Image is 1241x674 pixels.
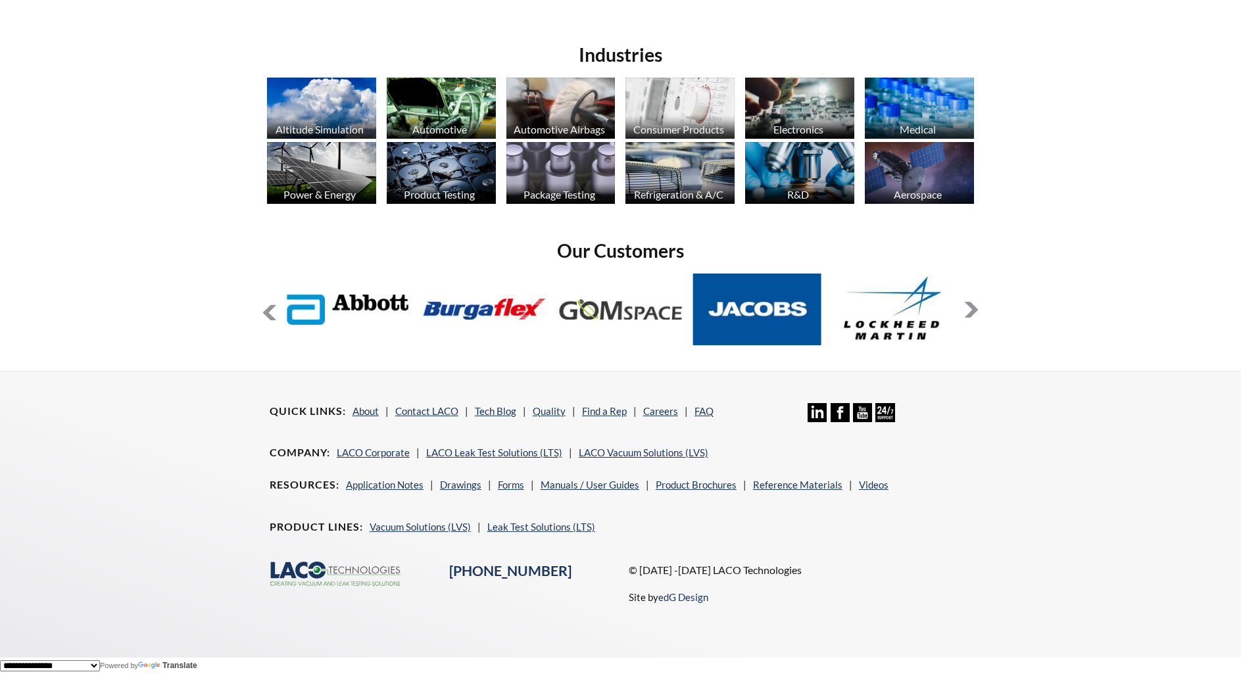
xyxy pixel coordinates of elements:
img: industry_ProductTesting_670x376.jpg [387,142,496,203]
a: R&D [745,142,854,206]
a: Vacuum Solutions (LVS) [370,521,471,533]
div: Automotive Airbags [504,123,614,135]
a: Product Testing [387,142,496,206]
a: Consumer Products [625,78,735,142]
h4: Quick Links [270,404,346,418]
img: industry_Power-2_670x376.jpg [267,142,376,203]
img: industry_Package_670x376.jpg [506,142,616,203]
h2: Industries [262,43,979,67]
a: Automotive Airbags [506,78,616,142]
a: LACO Vacuum Solutions (LVS) [579,446,708,458]
a: Translate [138,661,197,670]
a: 24/7 Support [875,412,894,424]
a: Application Notes [346,479,424,491]
a: Tech Blog [475,405,516,417]
div: Altitude Simulation [265,123,375,135]
div: Electronics [743,123,853,135]
img: industry_HVAC_670x376.jpg [625,142,735,203]
h4: Company [270,446,330,460]
a: Aerospace [865,142,974,206]
a: Manuals / User Guides [541,479,639,491]
img: Jacobs.jpg [693,274,821,345]
a: Medical [865,78,974,142]
img: industry_AltitudeSim_670x376.jpg [267,78,376,139]
img: industry_Medical_670x376.jpg [865,78,974,139]
a: Automotive [387,78,496,142]
h4: Resources [270,478,339,492]
img: Google Translate [138,662,162,670]
p: © [DATE] -[DATE] LACO Technologies [629,562,972,579]
a: Contact LACO [395,405,458,417]
a: Drawings [440,479,481,491]
img: Abbott-Labs.jpg [284,274,412,345]
a: Reference Materials [753,479,842,491]
a: Altitude Simulation [267,78,376,142]
a: edG Design [658,591,708,603]
img: GOM-Space.jpg [556,274,685,345]
a: Product Brochures [656,479,737,491]
img: industry_Electronics_670x376.jpg [745,78,854,139]
h4: Product Lines [270,520,363,534]
div: R&D [743,188,853,201]
img: industry_Automotive_670x376.jpg [387,78,496,139]
p: Site by [629,589,708,605]
div: Aerospace [863,188,973,201]
img: Artboard_1.jpg [865,142,974,203]
a: Quality [533,405,566,417]
a: Refrigeration & A/C [625,142,735,206]
img: 24/7 Support Icon [875,403,894,422]
a: Find a Rep [582,405,627,417]
div: Product Testing [385,188,495,201]
div: Package Testing [504,188,614,201]
a: FAQ [694,405,714,417]
img: industry_R_D_670x376.jpg [745,142,854,203]
a: Videos [859,479,888,491]
div: Consumer Products [623,123,733,135]
a: Package Testing [506,142,616,206]
a: LACO Corporate [337,446,410,458]
img: Burgaflex.jpg [420,274,548,345]
img: industry_Auto-Airbag_670x376.jpg [506,78,616,139]
a: Power & Energy [267,142,376,206]
a: About [353,405,379,417]
a: Forms [498,479,524,491]
div: Refrigeration & A/C [623,188,733,201]
a: [PHONE_NUMBER] [449,562,572,579]
div: Medical [863,123,973,135]
a: LACO Leak Test Solutions (LTS) [426,446,562,458]
img: industry_Consumer_670x376.jpg [625,78,735,139]
a: Leak Test Solutions (LTS) [487,521,595,533]
h2: Our Customers [262,239,979,263]
a: Careers [643,405,678,417]
div: Power & Energy [265,188,375,201]
div: Automotive [385,123,495,135]
a: Electronics [745,78,854,142]
img: Lockheed-Martin.jpg [829,274,957,345]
